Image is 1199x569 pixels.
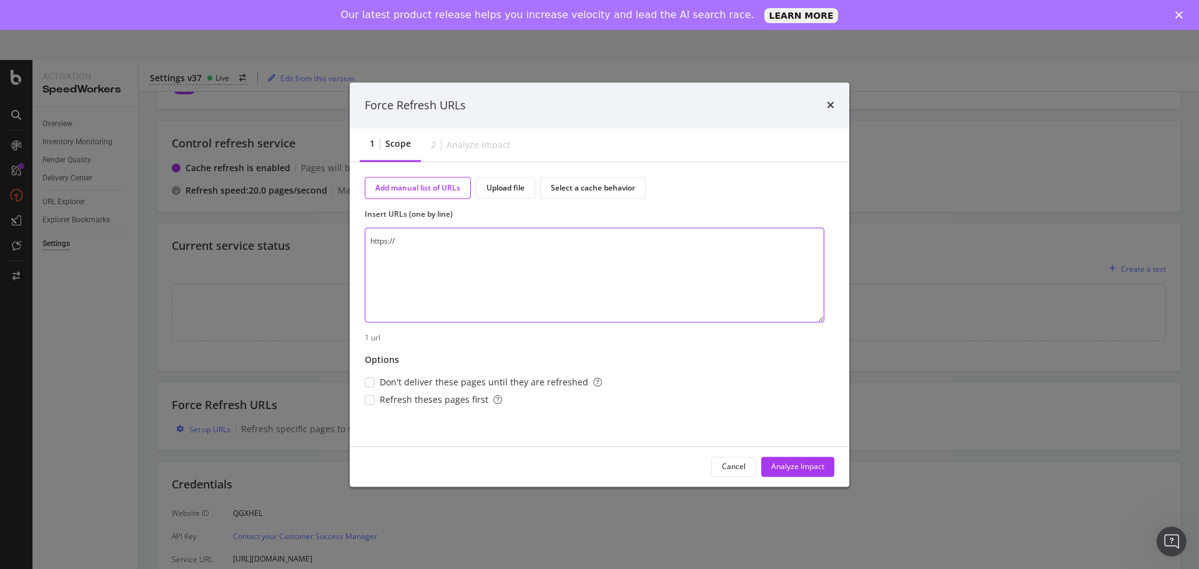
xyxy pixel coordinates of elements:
[761,457,834,477] button: Analyze Impact
[827,97,834,114] div: times
[1157,527,1187,557] iframe: Intercom live chat
[380,393,502,406] span: Refresh theses pages first
[711,457,756,477] button: Cancel
[365,97,466,114] div: Force Refresh URLs
[385,138,411,151] div: Scope
[365,209,824,220] label: Insert URLs (one by line)
[486,183,525,194] div: Upload file
[447,139,510,151] div: Analyze Impact
[431,139,436,151] div: 2
[380,376,602,388] span: Don't deliver these pages until they are refreshed
[341,9,754,21] div: Our latest product release helps you increase velocity and lead the AI search race.
[722,461,746,472] div: Cancel
[365,333,834,344] div: 1 url
[551,183,635,194] div: Select a cache behavior
[764,8,839,23] a: LEARN MORE
[370,138,375,151] div: 1
[375,183,460,194] div: Add manual list of URLs
[350,82,849,487] div: modal
[365,354,399,366] div: Options
[365,228,824,323] textarea: https://
[1175,11,1188,19] div: Close
[771,461,824,472] div: Analyze Impact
